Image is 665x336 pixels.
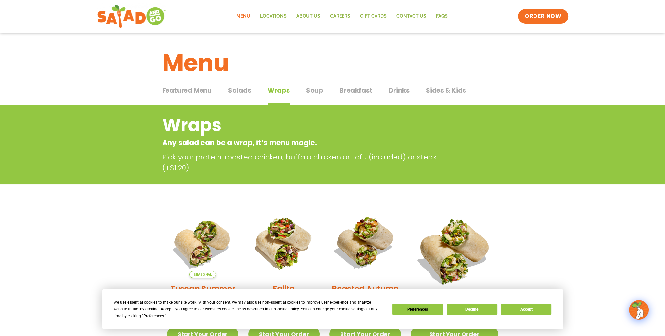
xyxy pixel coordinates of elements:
[275,307,299,311] span: Cookie Policy
[232,9,453,24] nav: Menu
[273,283,295,294] h2: Fajita
[268,85,290,95] span: Wraps
[355,9,392,24] a: GIFT CARDS
[306,85,323,95] span: Soup
[162,138,450,148] p: Any salad can be a wrap, it’s menu magic.
[167,283,238,306] h2: Tuscan Summer Wrap
[143,314,164,318] span: Preferences
[525,12,561,20] span: ORDER NOW
[630,301,648,319] img: wpChatIcon
[291,9,325,24] a: About Us
[162,85,212,95] span: Featured Menu
[411,207,498,294] img: Product photo for BBQ Ranch Wrap
[325,9,355,24] a: Careers
[426,85,466,95] span: Sides & Kids
[329,207,401,278] img: Product photo for Roasted Autumn Wrap
[97,3,166,29] img: new-SAG-logo-768×292
[162,152,453,173] p: Pick your protein: roasted chicken, buffalo chicken or tofu (included) or steak (+$1.20)
[340,85,372,95] span: Breakfast
[431,9,453,24] a: FAQs
[162,45,503,81] h1: Menu
[501,304,551,315] button: Accept
[392,9,431,24] a: Contact Us
[114,299,384,320] div: We use essential cookies to make our site work. With your consent, we may also use non-essential ...
[162,112,450,139] h2: Wraps
[102,289,563,329] div: Cookie Consent Prompt
[255,9,291,24] a: Locations
[389,85,410,95] span: Drinks
[447,304,497,315] button: Decline
[228,85,251,95] span: Salads
[392,304,443,315] button: Preferences
[232,9,255,24] a: Menu
[189,271,216,278] span: Seasonal
[248,207,320,278] img: Product photo for Fajita Wrap
[332,283,399,294] h2: Roasted Autumn
[162,83,503,105] div: Tabbed content
[518,9,568,24] a: ORDER NOW
[167,207,238,278] img: Product photo for Tuscan Summer Wrap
